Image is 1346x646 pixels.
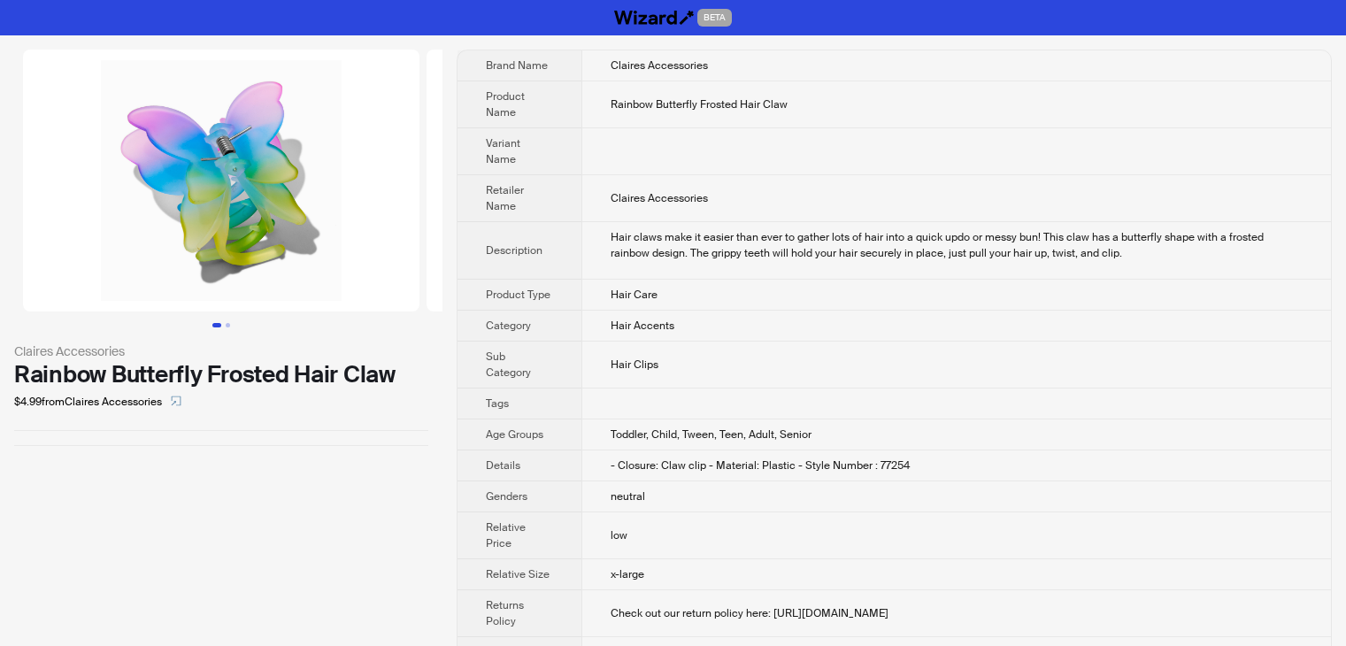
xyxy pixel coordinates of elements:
[611,567,644,581] span: x-large
[171,396,181,406] span: select
[486,243,542,258] span: Description
[486,427,543,442] span: Age Groups
[611,606,888,620] span: Check out our return policy here: [URL][DOMAIN_NAME]
[486,350,531,380] span: Sub Category
[611,58,708,73] span: Claires Accessories
[14,342,428,361] div: Claires Accessories
[611,427,811,442] span: Toddler, Child, Tween, Teen, Adult, Senior
[611,319,674,333] span: Hair Accents
[486,136,520,166] span: Variant Name
[486,319,531,333] span: Category
[486,396,509,411] span: Tags
[611,358,658,372] span: Hair Clips
[611,489,645,504] span: neutral
[486,183,524,213] span: Retailer Name
[611,97,788,112] span: Rainbow Butterfly Frosted Hair Claw
[611,288,658,302] span: Hair Care
[486,489,527,504] span: Genders
[611,528,627,542] span: low
[14,361,428,388] div: Rainbow Butterfly Frosted Hair Claw
[486,288,550,302] span: Product Type
[14,388,428,416] div: $4.99 from Claires Accessories
[486,89,525,119] span: Product Name
[486,520,526,550] span: Relative Price
[486,58,548,73] span: Brand Name
[427,50,823,311] img: Rainbow Butterfly Frosted Hair Claw image 2
[486,567,550,581] span: Relative Size
[23,50,419,311] img: Rainbow Butterfly Frosted Hair Claw image 1
[226,323,230,327] button: Go to slide 2
[611,229,1303,261] div: Hair claws make it easier than ever to gather lots of hair into a quick updo or messy bun! This c...
[697,9,732,27] span: BETA
[611,458,910,473] span: - Closure: Claw clip - Material: Plastic - Style Number : 77254
[486,458,520,473] span: Details
[611,191,708,205] span: Claires Accessories
[212,323,221,327] button: Go to slide 1
[486,598,524,628] span: Returns Policy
